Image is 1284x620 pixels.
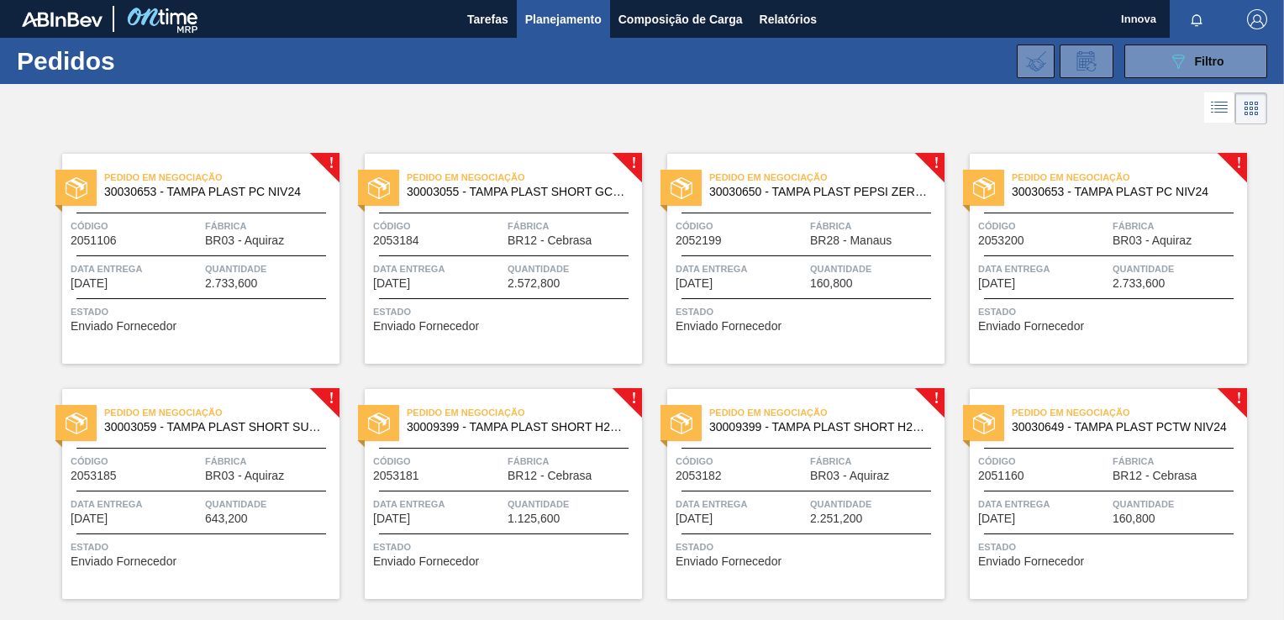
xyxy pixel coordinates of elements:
[508,277,560,290] span: 2.572,800
[810,277,853,290] span: 160,800
[978,453,1108,470] span: Código
[71,470,117,482] span: 2053185
[205,234,284,247] span: BR03 - Aquiraz
[1017,45,1055,78] div: Importar Negociações dos Pedidos
[676,470,722,482] span: 2053182
[978,496,1108,512] span: Data Entrega
[671,412,692,434] img: estado
[508,512,560,525] span: 1.125,600
[373,234,419,247] span: 2053184
[373,303,638,320] span: Status
[1113,470,1197,482] span: BR12 - Cebrasa
[676,260,806,277] span: Data Entrega
[71,539,335,555] span: Status
[525,9,602,29] span: Planejamento
[22,12,103,27] img: TNhmsLtSVTkK8tSr43FrP2fwEKptu5GPRR3wAAAABJRU5ErkJggg==
[1247,9,1267,29] img: Logout
[1170,8,1223,31] button: Notificações
[373,453,503,470] span: Código
[1012,421,1234,433] span: 30030649 - TAMPA PLAST PCTW NIV24
[978,303,1243,320] span: Status
[810,218,940,234] span: Fábrica
[978,260,1108,277] span: Data Entrega
[1113,234,1192,247] span: BR03 - Aquiraz
[676,234,722,247] span: 2052199
[1012,169,1247,186] span: Pedido em Negociação
[71,260,201,277] span: Data Entrega
[978,470,1024,482] span: 2051160
[671,177,692,199] img: estado
[467,9,508,29] span: Tarefas
[676,539,940,555] span: Status
[1012,404,1247,421] span: Pedido em Negociação
[810,234,892,247] span: BR28 - Manaus
[709,404,945,421] span: Pedido em Negociação
[71,234,117,247] span: 2051106
[1113,496,1243,512] span: Quantidade
[205,453,335,470] span: Fábrica
[945,154,1247,364] a: !estadoPedido em Negociação30030653 - TAMPA PLAST PC NIV24Código2053200FábricaBR03 - AquirazData ...
[1113,453,1243,470] span: Fábrica
[373,470,419,482] span: 2053181
[66,412,87,434] img: estado
[1195,55,1224,68] span: Filtro
[618,9,743,29] span: Composição de Carga
[373,539,638,555] span: Status
[71,496,201,512] span: Data Entrega
[642,389,945,599] a: !estadoPedido em Negociação30009399 - TAMPA PLAST SHORT H2OH LIMAO S/ LINERCódigo2053182FábricaBR...
[205,218,335,234] span: Fábrica
[71,218,201,234] span: Código
[205,496,335,512] span: Quantidade
[508,470,592,482] span: BR12 - Cebrasa
[978,555,1084,568] span: Enviado Fornecedor
[978,320,1084,333] span: Enviado Fornecedor
[709,421,931,433] span: 30009399 - TAMPA PLAST SHORT H2OH LIMAO S/ LINER
[17,51,258,71] h1: Pedidos
[508,234,592,247] span: BR12 - Cebrasa
[810,512,862,525] span: 2.251,200
[407,169,642,186] span: Pedido em Negociação
[709,169,945,186] span: Pedido em Negociação
[71,320,176,333] span: Enviado Fornecedor
[373,512,410,525] span: 16/12/2025
[676,303,940,320] span: Status
[37,389,339,599] a: !estadoPedido em Negociação30003059 - TAMPA PLAST SHORT SUKITA S/ LINERCódigo2053185FábricaBR03 -...
[1012,186,1234,198] span: 30030653 - TAMPA PLAST PC NIV24
[205,260,335,277] span: Quantidade
[104,421,326,433] span: 30003059 - TAMPA PLAST SHORT SUKITA S/ LINER
[508,218,638,234] span: Fábrica
[978,539,1243,555] span: Status
[508,453,638,470] span: Fábrica
[1113,260,1243,277] span: Quantidade
[71,277,108,290] span: 02/12/2025
[37,154,339,364] a: !estadoPedido em Negociação30030653 - TAMPA PLAST PC NIV24Código2051106FábricaBR03 - AquirazData ...
[676,496,806,512] span: Data Entrega
[642,154,945,364] a: !estadoPedido em Negociação30030650 - TAMPA PLAST PEPSI ZERO NIV24Código2052199FábricaBR28 - Mana...
[676,512,713,525] span: 23/12/2025
[978,234,1024,247] span: 2053200
[104,169,339,186] span: Pedido em Negociação
[104,186,326,198] span: 30030653 - TAMPA PLAST PC NIV24
[1124,45,1267,78] button: Filtro
[945,389,1247,599] a: !estadoPedido em Negociação30030649 - TAMPA PLAST PCTW NIV24Código2051160FábricaBR12 - CebrasaDat...
[508,260,638,277] span: Quantidade
[978,512,1015,525] span: 23/12/2025
[71,555,176,568] span: Enviado Fornecedor
[1204,92,1235,124] div: Visão em Lista
[368,177,390,199] img: estado
[978,277,1015,290] span: 09/12/2025
[205,470,284,482] span: BR03 - Aquiraz
[709,186,931,198] span: 30030650 - TAMPA PLAST PEPSI ZERO NIV24
[71,453,201,470] span: Código
[368,412,390,434] img: estado
[676,277,713,290] span: 02/12/2025
[810,453,940,470] span: Fábrica
[1060,45,1113,78] div: Solicitação de Revisão de Pedidos
[104,404,339,421] span: Pedido em Negociação
[676,320,781,333] span: Enviado Fornecedor
[676,453,806,470] span: Código
[973,412,995,434] img: estado
[407,186,629,198] span: 30003055 - TAMPA PLAST SHORT GCA S/ LINER
[205,512,248,525] span: 643,200
[1113,512,1155,525] span: 160,800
